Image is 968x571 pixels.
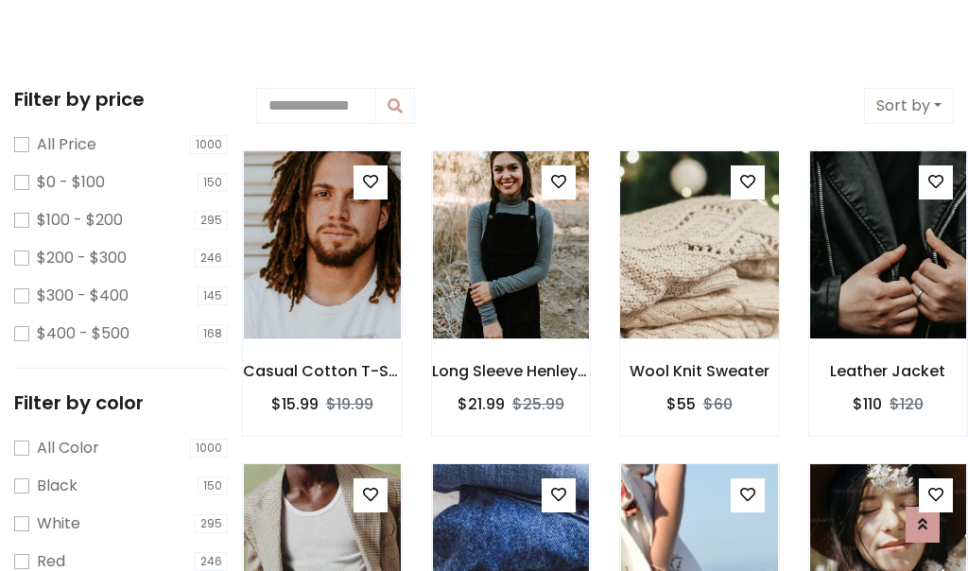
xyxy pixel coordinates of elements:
[198,476,228,495] span: 150
[37,285,129,307] label: $300 - $400
[195,249,228,268] span: 246
[198,324,228,343] span: 168
[14,391,228,414] h5: Filter by color
[14,88,228,111] h5: Filter by price
[198,173,228,192] span: 150
[620,362,779,380] h6: Wool Knit Sweater
[890,393,924,415] del: $120
[37,475,78,497] label: Black
[809,362,968,380] h6: Leather Jacket
[864,88,954,124] button: Sort by
[198,286,228,305] span: 145
[37,322,130,345] label: $400 - $500
[37,512,80,535] label: White
[666,395,696,413] h6: $55
[271,395,319,413] h6: $15.99
[37,171,105,194] label: $0 - $100
[195,552,228,571] span: 246
[37,437,99,459] label: All Color
[853,395,882,413] h6: $110
[190,135,228,154] span: 1000
[37,209,123,232] label: $100 - $200
[195,211,228,230] span: 295
[703,393,733,415] del: $60
[243,362,402,380] h6: Casual Cotton T-Shirt
[432,362,591,380] h6: Long Sleeve Henley T-Shirt
[326,393,373,415] del: $19.99
[37,133,96,156] label: All Price
[37,247,127,269] label: $200 - $300
[190,439,228,458] span: 1000
[458,395,505,413] h6: $21.99
[195,514,228,533] span: 295
[512,393,564,415] del: $25.99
